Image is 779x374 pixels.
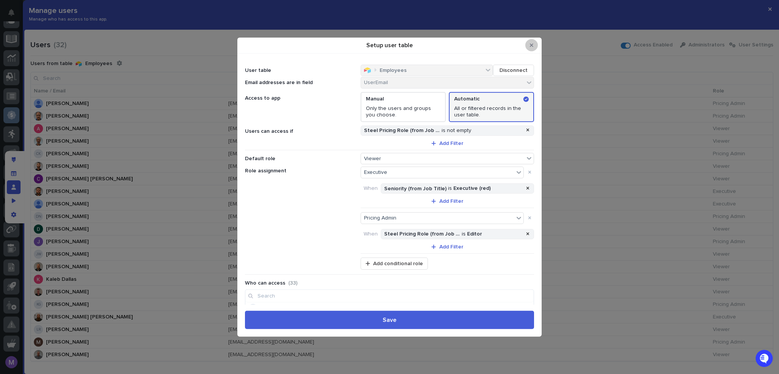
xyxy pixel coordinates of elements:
[245,311,534,329] button: Save
[361,243,534,251] button: Add Filter
[439,199,463,204] span: Add Filter
[361,197,534,205] button: Add Filter
[499,68,528,73] span: Disconnect
[8,183,14,189] div: 📖
[245,80,356,86] div: Email addresses are in field
[26,84,125,92] div: Start new chat
[24,150,62,156] span: [PERSON_NAME]
[361,258,428,270] button: Add conditional role
[251,304,255,313] div: Adam Yutzy
[493,64,534,76] button: Disconnect
[361,92,446,122] div: ManualOnly the users and groups you choose.
[54,200,92,206] a: Powered byPylon
[384,185,447,192] span: Seniority (from Job Title)
[76,201,92,206] span: Pylon
[439,140,463,146] span: Add Filter
[288,280,297,286] p: ( 33 )
[361,185,381,192] p: When
[439,244,463,250] span: Add Filter
[67,150,83,156] span: [DATE]
[8,84,21,98] img: 1736555164131-43832dd5-751b-4058-ba23-39d91318e5a0
[467,231,482,237] div: Editor
[26,92,107,98] div: We're offline, we will be back soon!
[366,105,440,118] p: Only the users and groups you choose.
[8,30,138,42] p: Welcome 👋
[454,96,480,102] p: Automatic
[237,37,542,336] div: Setup user table
[373,261,423,266] span: Add conditional role
[245,290,534,302] input: Search
[8,123,20,135] img: Brittany
[245,95,356,102] div: Access to app
[241,38,525,53] div: Setup user table
[245,67,356,73] div: User table
[449,92,534,122] div: AutomaticAll or filtered records in the user table.
[8,42,138,54] p: How can we help?
[384,231,460,237] span: Steel Pricing Role (from Job Title)
[24,130,62,136] span: [PERSON_NAME]
[8,143,20,155] img: Matthew Hall
[5,179,45,193] a: 📖Help Docs
[364,215,396,221] span: Pricing Admin
[8,7,23,22] img: Stacker
[364,127,440,134] span: Steel Pricing Role (from Job Title)
[118,109,138,118] button: See all
[383,231,523,237] div: Steel Pricing Role (from Job Title) is Editor
[8,111,49,117] div: Past conversations
[15,182,41,189] span: Help Docs
[755,349,775,369] iframe: Open customer support
[20,61,126,69] input: Clear
[453,185,491,192] div: Executive (red)
[362,127,523,134] div: Steel Pricing Role (from Job Title) is not empty
[525,39,538,51] button: Close Modal
[63,150,66,156] span: •
[245,155,356,162] div: Default role
[454,105,529,118] p: All or filtered records in the user table.
[67,130,83,136] span: [DATE]
[245,128,356,134] div: Users can access if
[245,280,529,286] div: Who can access
[361,231,381,237] p: When
[364,169,387,176] span: Executive
[129,87,138,96] button: Start new chat
[383,185,523,192] div: Seniority (from Job Title) is Executive (red)
[63,130,66,136] span: •
[366,96,384,102] p: Manual
[15,130,21,136] img: 1736555164131-43832dd5-751b-4058-ba23-39d91318e5a0
[245,168,356,174] div: Role assignment
[364,155,381,162] span: Viewer
[361,139,534,147] button: Add Filter
[383,317,396,323] span: Save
